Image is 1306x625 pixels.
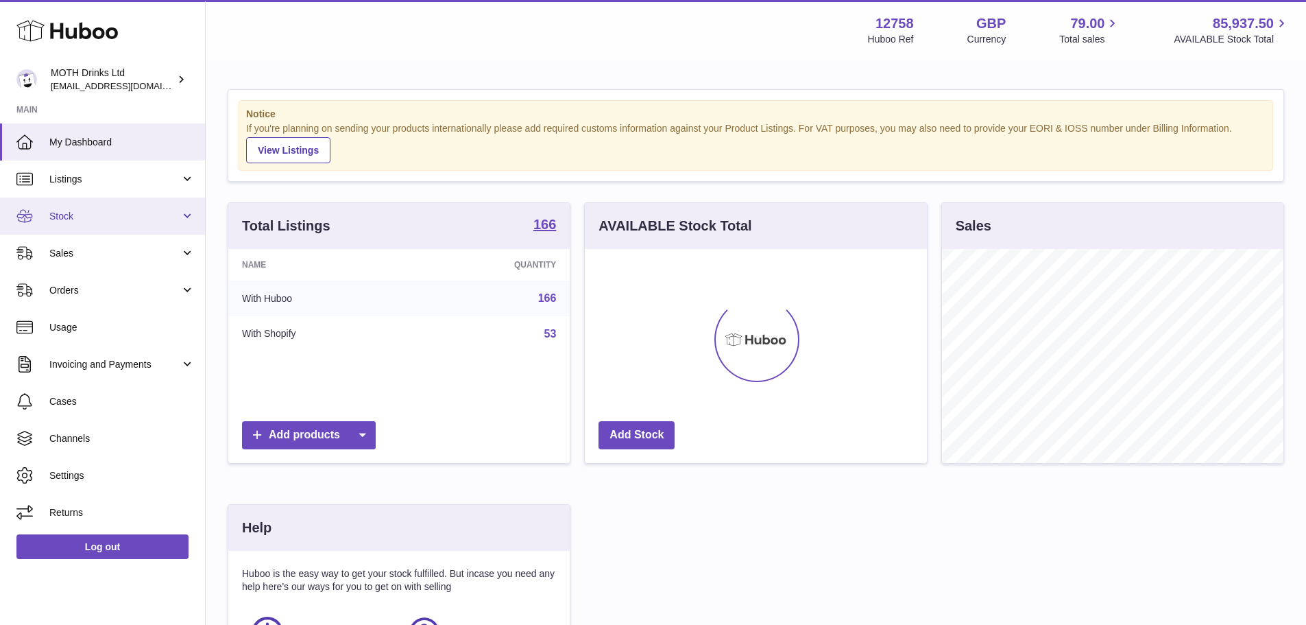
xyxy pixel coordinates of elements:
span: Total sales [1059,33,1120,46]
strong: Notice [246,108,1266,121]
span: Usage [49,321,195,334]
td: With Huboo [228,281,413,316]
a: Log out [16,534,189,559]
th: Quantity [413,249,570,281]
a: 79.00 Total sales [1059,14,1120,46]
span: AVAILABLE Stock Total [1174,33,1290,46]
span: Cases [49,395,195,408]
h3: Sales [956,217,991,235]
td: With Shopify [228,316,413,352]
a: 166 [533,217,556,234]
span: Stock [49,210,180,223]
h3: Total Listings [242,217,330,235]
a: Add products [242,421,376,449]
span: My Dashboard [49,136,195,149]
span: Sales [49,247,180,260]
div: MOTH Drinks Ltd [51,67,174,93]
span: Invoicing and Payments [49,358,180,371]
p: Huboo is the easy way to get your stock fulfilled. But incase you need any help here's our ways f... [242,567,556,593]
th: Name [228,249,413,281]
span: Settings [49,469,195,482]
h3: Help [242,519,271,537]
span: Orders [49,284,180,297]
span: Returns [49,506,195,519]
span: [EMAIL_ADDRESS][DOMAIN_NAME] [51,80,202,91]
a: 85,937.50 AVAILABLE Stock Total [1174,14,1290,46]
strong: 166 [533,217,556,231]
div: If you're planning on sending your products internationally please add required customs informati... [246,122,1266,163]
a: 53 [544,328,557,340]
span: 79.00 [1070,14,1104,33]
strong: GBP [976,14,1006,33]
img: orders@mothdrinks.com [16,69,37,90]
h3: AVAILABLE Stock Total [598,217,751,235]
a: 166 [538,292,557,304]
strong: 12758 [875,14,914,33]
div: Huboo Ref [868,33,914,46]
span: 85,937.50 [1213,14,1274,33]
span: Listings [49,173,180,186]
a: View Listings [246,137,330,163]
a: Add Stock [598,421,675,449]
span: Channels [49,432,195,445]
div: Currency [967,33,1006,46]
